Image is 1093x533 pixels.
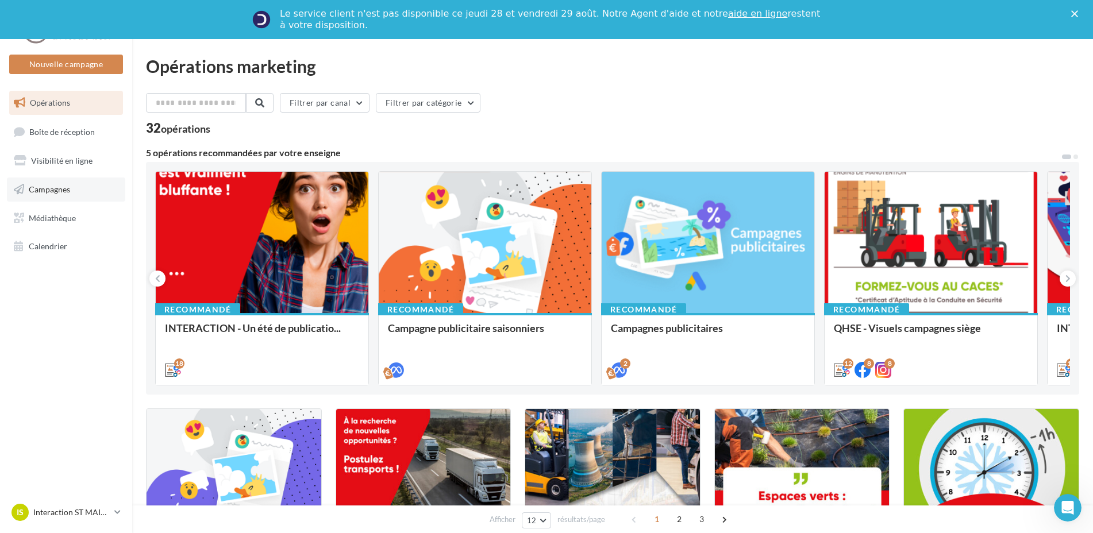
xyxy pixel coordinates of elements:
[9,55,123,74] button: Nouvelle campagne
[7,234,125,258] a: Calendrier
[280,93,370,113] button: Filtrer par canal
[7,206,125,230] a: Médiathèque
[17,507,24,518] span: IS
[376,93,480,113] button: Filtrer par catégorie
[601,303,686,316] div: Recommandé
[1054,494,1082,522] iframe: Intercom live chat
[834,322,981,334] span: QHSE - Visuels campagnes siège
[155,303,240,316] div: Recommandé
[1066,358,1076,369] div: 12
[29,213,76,222] span: Médiathèque
[864,358,874,369] div: 8
[146,148,1061,157] div: 5 opérations recommandées par votre enseigne
[31,156,93,165] span: Visibilité en ligne
[824,303,909,316] div: Recommandé
[29,126,95,136] span: Boîte de réception
[620,358,630,369] div: 2
[522,512,551,528] button: 12
[7,91,125,115] a: Opérations
[9,501,123,523] a: IS Interaction ST MAIXENT
[692,510,711,528] span: 3
[557,514,605,525] span: résultats/page
[7,119,125,144] a: Boîte de réception
[490,514,515,525] span: Afficher
[670,510,688,528] span: 2
[843,358,853,369] div: 12
[884,358,895,369] div: 8
[146,57,1079,75] div: Opérations marketing
[252,10,271,29] img: Profile image for Service-Client
[280,8,822,31] div: Le service client n'est pas disponible ce jeudi 28 et vendredi 29 août. Notre Agent d'aide et not...
[174,358,184,369] div: 18
[30,98,70,107] span: Opérations
[161,123,210,134] div: opérations
[648,510,666,528] span: 1
[165,322,341,334] span: INTERACTION - Un été de publicatio...
[728,8,787,19] a: aide en ligne
[7,149,125,173] a: Visibilité en ligne
[527,516,537,525] span: 12
[29,241,67,251] span: Calendrier
[388,322,544,334] span: Campagne publicitaire saisonniers
[1071,10,1083,17] div: Fermer
[611,322,723,334] span: Campagnes publicitaires
[146,122,210,134] div: 32
[33,507,110,518] p: Interaction ST MAIXENT
[29,184,70,194] span: Campagnes
[7,177,125,202] a: Campagnes
[378,303,463,316] div: Recommandé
